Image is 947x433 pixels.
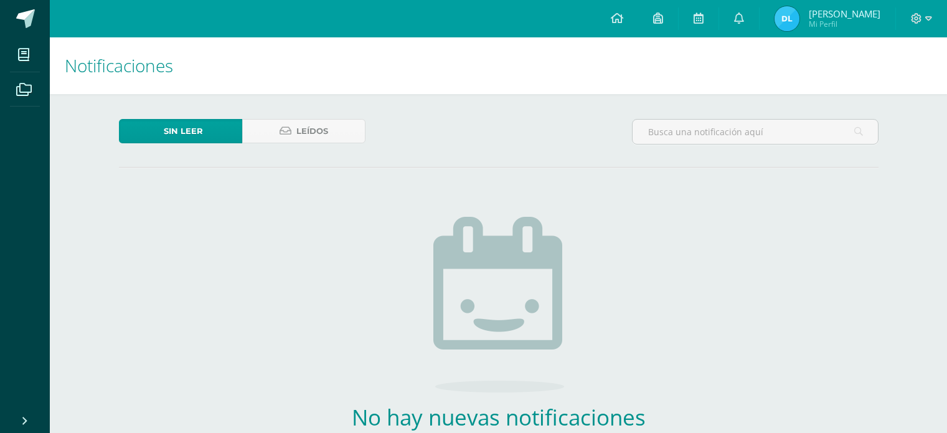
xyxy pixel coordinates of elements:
[433,217,564,393] img: no_activities.png
[164,120,203,143] span: Sin leer
[809,19,880,29] span: Mi Perfil
[65,54,173,77] span: Notificaciones
[119,119,242,143] a: Sin leer
[296,120,328,143] span: Leídos
[633,120,878,144] input: Busca una notificación aquí
[775,6,799,31] img: 82948c8d225089f2995c85df4085ce0b.png
[242,119,365,143] a: Leídos
[315,402,682,432] h2: No hay nuevas notificaciones
[809,7,880,20] span: [PERSON_NAME]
